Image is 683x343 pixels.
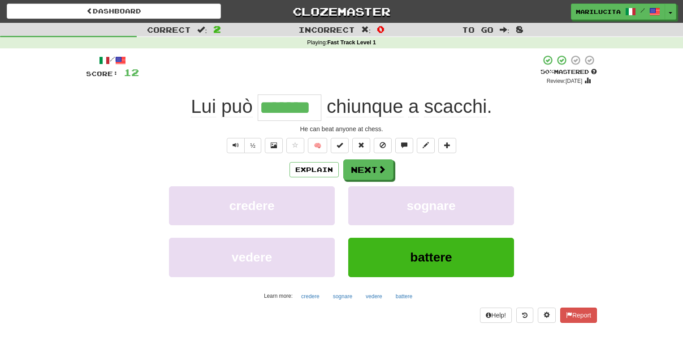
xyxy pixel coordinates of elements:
span: può [221,96,253,117]
button: Report [560,308,597,323]
span: Incorrect [298,25,355,34]
a: Clozemaster [234,4,449,19]
div: He can beat anyone at chess. [86,124,597,133]
a: Dashboard [7,4,221,19]
button: Reset to 0% Mastered (alt+r) [352,138,370,153]
span: / [640,7,645,13]
button: credere [169,186,335,225]
button: 🧠 [308,138,327,153]
span: To go [462,25,493,34]
button: Round history (alt+y) [516,308,533,323]
span: : [197,26,207,34]
button: sognare [328,290,357,303]
span: battere [410,250,452,264]
span: sognare [407,199,456,213]
span: vedere [232,250,272,264]
button: Discuss sentence (alt+u) [395,138,413,153]
span: a [408,96,419,117]
div: / [86,55,139,66]
span: Lui [191,96,216,117]
button: vedere [169,238,335,277]
span: . [321,96,492,117]
span: Score: [86,70,118,77]
span: Correct [147,25,191,34]
button: Favorite sentence (alt+f) [286,138,304,153]
small: Learn more: [264,293,293,299]
button: battere [348,238,514,277]
span: : [361,26,371,34]
div: Text-to-speech controls [225,138,261,153]
button: Set this sentence to 100% Mastered (alt+m) [331,138,349,153]
small: Review: [DATE] [547,78,583,84]
button: sognare [348,186,514,225]
button: Edit sentence (alt+d) [417,138,435,153]
span: 50 % [540,68,554,75]
button: Next [343,159,393,180]
span: 0 [377,24,385,34]
a: marilucita / [571,4,665,20]
span: marilucita [576,8,621,16]
button: Ignore sentence (alt+i) [374,138,392,153]
span: credere [229,199,274,213]
button: vedere [361,290,387,303]
span: 2 [213,24,221,34]
span: 8 [516,24,523,34]
button: Explain [290,162,339,177]
button: ½ [244,138,261,153]
button: Play sentence audio (ctl+space) [227,138,245,153]
span: scacchi [424,96,487,117]
button: credere [296,290,324,303]
div: Mastered [540,68,597,76]
strong: Fast Track Level 1 [327,39,376,46]
button: battere [391,290,417,303]
span: 12 [124,67,139,78]
button: Show image (alt+x) [265,138,283,153]
span: : [500,26,510,34]
button: Help! [480,308,512,323]
button: Add to collection (alt+a) [438,138,456,153]
span: chiunque [327,96,403,117]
